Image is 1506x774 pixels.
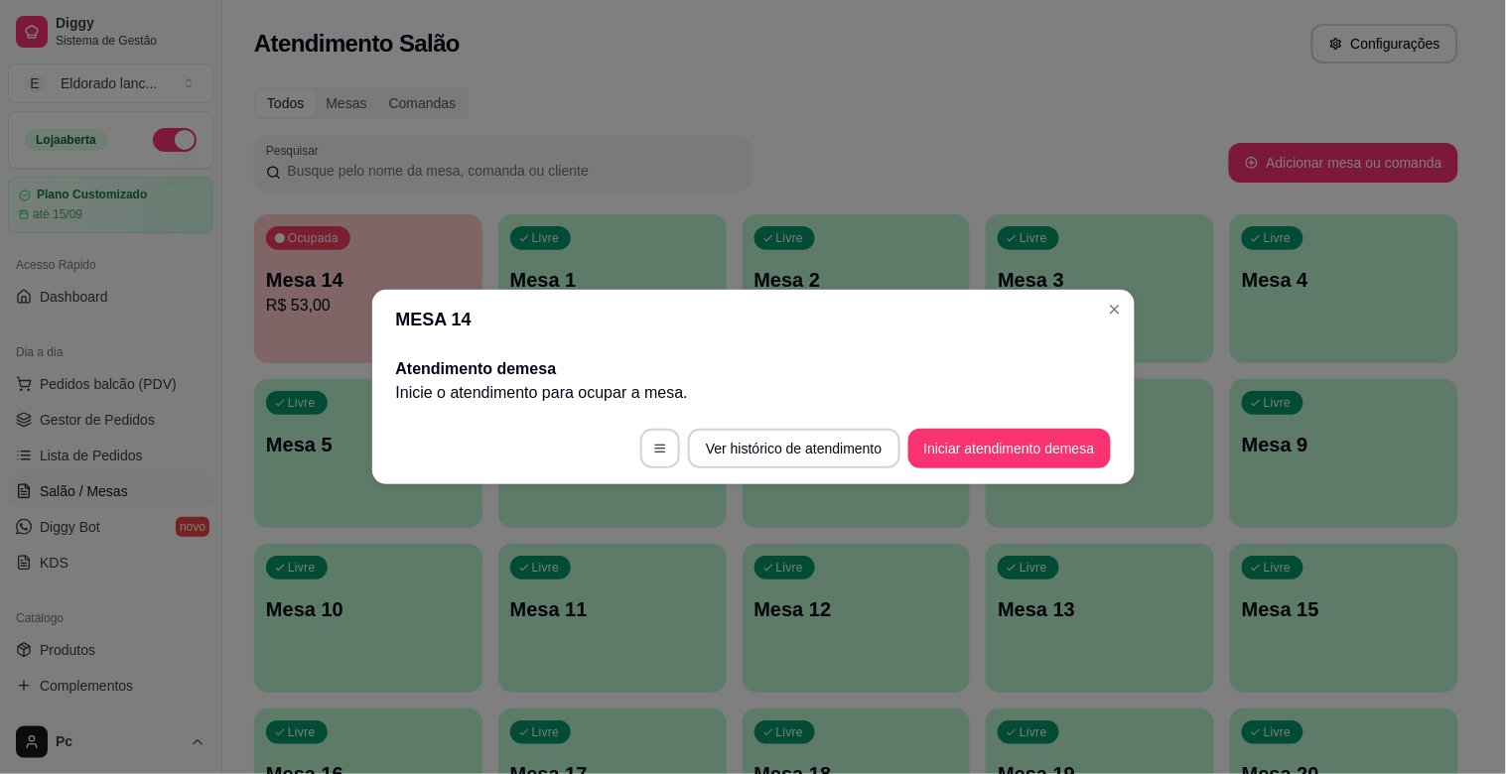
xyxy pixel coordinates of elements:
[396,381,1111,405] p: Inicie o atendimento para ocupar a mesa .
[372,290,1135,349] header: MESA 14
[396,357,1111,381] h2: Atendimento de mesa
[1099,294,1131,325] button: Close
[908,429,1111,468] button: Iniciar atendimento demesa
[688,429,899,468] button: Ver histórico de atendimento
